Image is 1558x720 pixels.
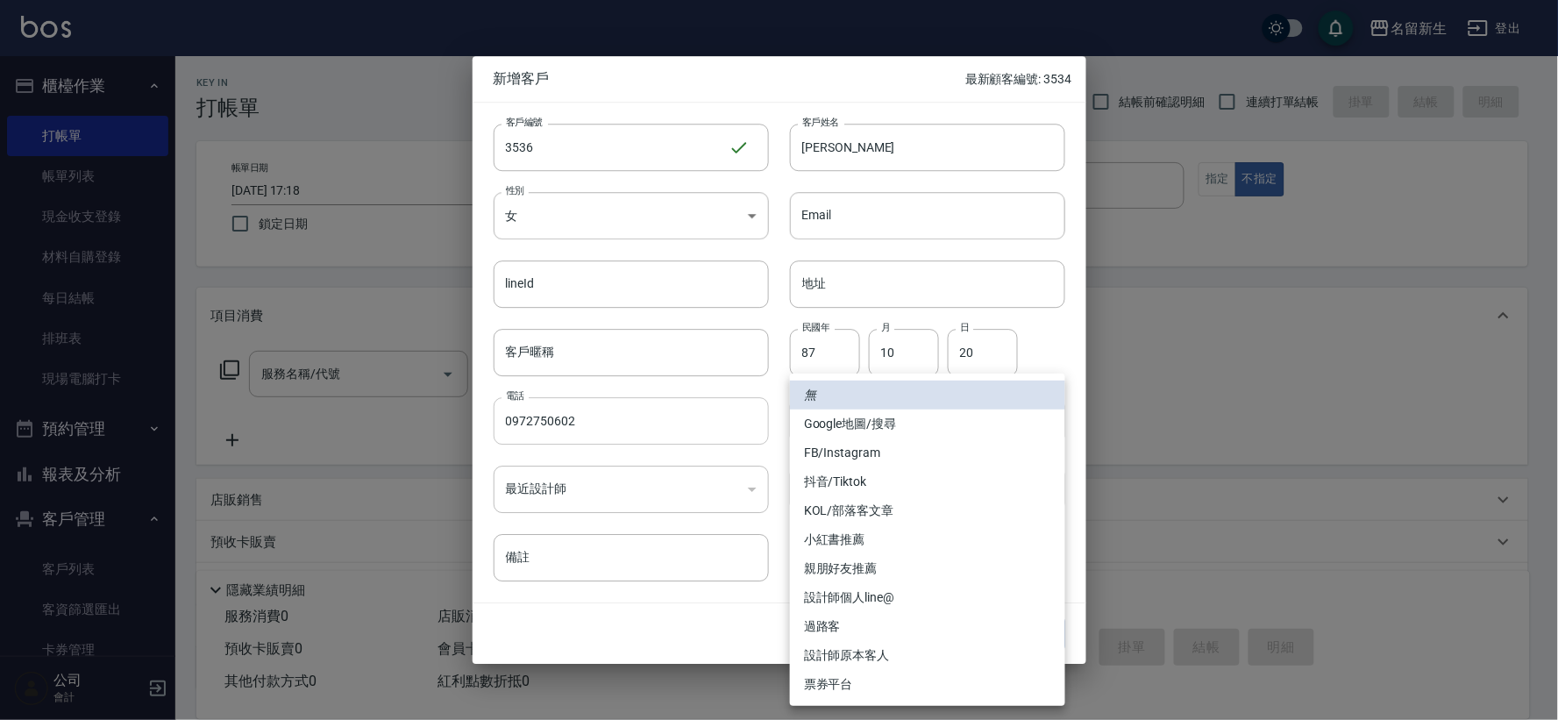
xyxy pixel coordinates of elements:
em: 無 [804,386,816,404]
li: 小紅書推薦 [790,525,1065,554]
li: FB/Instagram [790,438,1065,467]
li: Google地圖/搜尋 [790,410,1065,438]
li: 票券平台 [790,670,1065,699]
li: 抖音/Tiktok [790,467,1065,496]
li: 設計師個人line@ [790,583,1065,612]
li: KOL/部落客文章 [790,496,1065,525]
li: 親朋好友推薦 [790,554,1065,583]
li: 設計師原本客人 [790,641,1065,670]
li: 過路客 [790,612,1065,641]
